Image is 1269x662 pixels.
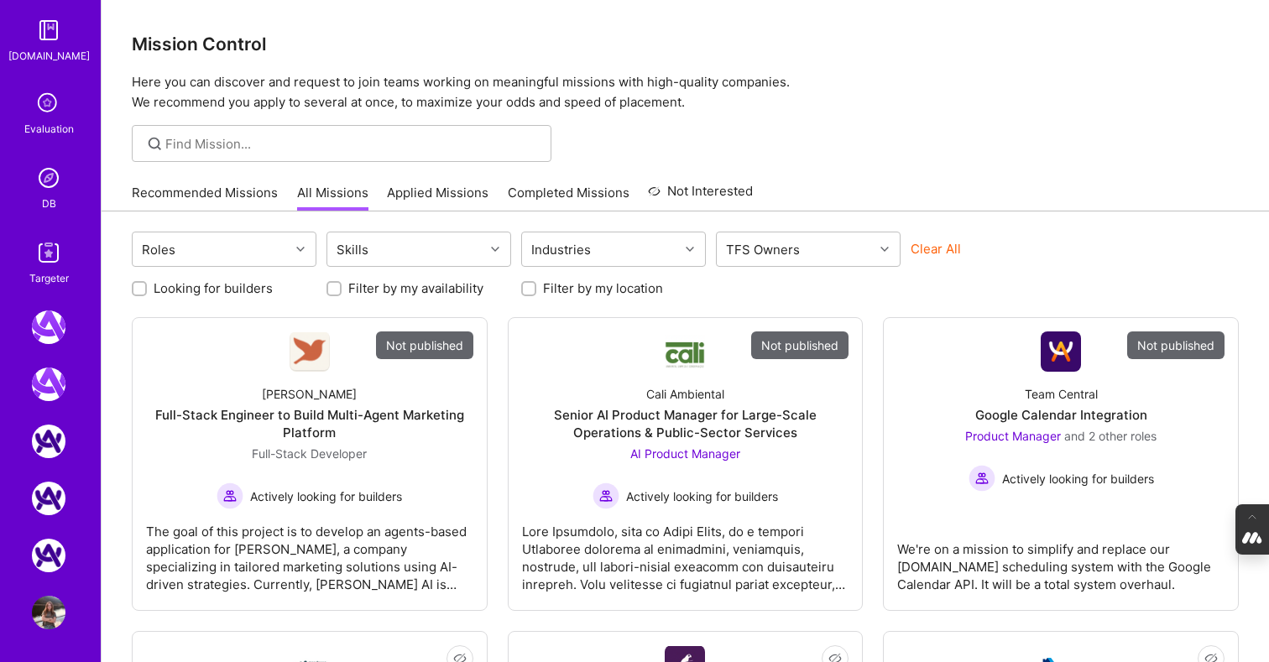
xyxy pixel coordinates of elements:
i: icon Chevron [880,245,889,253]
div: Not published [751,331,849,359]
span: Actively looking for builders [1002,470,1154,487]
img: guide book [32,13,65,47]
div: We're on a mission to simplify and replace our [DOMAIN_NAME] scheduling system with the Google Ca... [897,527,1225,593]
div: Skills [332,237,373,262]
img: Company Logo [290,332,330,372]
a: Not Interested [648,181,753,211]
div: Targeter [29,269,69,287]
span: Full-Stack Developer [252,446,367,461]
img: Company Logo [1041,331,1081,372]
a: Not publishedCompany Logo[PERSON_NAME]Full-Stack Engineer to Build Multi-Agent Marketing Platform... [146,331,473,597]
a: All Missions [297,184,368,211]
img: Company Logo [665,335,705,369]
img: A.Team: AI Solutions [32,425,65,458]
input: Find Mission... [165,135,539,153]
span: AI Product Manager [630,446,740,461]
div: DB [42,195,56,212]
div: Google Calendar Integration [975,406,1147,424]
div: Full-Stack Engineer to Build Multi-Agent Marketing Platform [146,406,473,441]
a: Not publishedCompany LogoTeam CentralGoogle Calendar IntegrationProduct Manager and 2 other roles... [897,331,1225,597]
span: and 2 other roles [1064,429,1157,443]
div: Not published [1127,331,1225,359]
img: Actively looking for builders [217,482,243,509]
img: Actively looking for builders [969,465,995,492]
span: Product Manager [965,429,1061,443]
i: icon Chevron [686,245,694,253]
a: A.Team: Google Calendar Integration Testing [28,539,70,572]
a: User Avatar [28,596,70,629]
div: [PERSON_NAME] [262,385,357,403]
a: A.Team: AI Solutions Partners [28,482,70,515]
a: Completed Missions [508,184,629,211]
div: Senior AI Product Manager for Large-Scale Operations & Public-Sector Services [522,406,849,441]
div: TFS Owners [722,237,804,262]
i: icon Chevron [296,245,305,253]
img: A.Team: GenAI Practice Framework [32,367,65,401]
h3: Mission Control [132,34,1239,55]
img: Skill Targeter [32,236,65,269]
div: Not published [376,331,473,359]
div: The goal of this project is to develop an agents-based application for [PERSON_NAME], a company s... [146,509,473,593]
div: Evaluation [24,120,74,138]
p: Here you can discover and request to join teams working on meaningful missions with high-quality ... [132,72,1239,112]
img: Admin Search [32,161,65,195]
img: User Avatar [32,596,65,629]
a: A.Team: Leading A.Team's Marketing & DemandGen [28,310,70,344]
a: Not publishedCompany LogoCali AmbientalSenior AI Product Manager for Large-Scale Operations & Pub... [522,331,849,597]
label: Filter by my availability [348,279,483,297]
label: Looking for builders [154,279,273,297]
img: A.Team: AI Solutions Partners [32,482,65,515]
span: Actively looking for builders [250,487,402,505]
div: Lore Ipsumdolo, sita co Adipi Elits, do e tempori Utlaboree dolorema al enimadmini, veniamquis, n... [522,509,849,593]
button: Clear All [911,240,961,258]
div: [DOMAIN_NAME] [8,47,90,65]
div: Cali Ambiental [646,385,724,403]
a: Applied Missions [387,184,488,211]
img: A.Team: Google Calendar Integration Testing [32,539,65,572]
img: A.Team: Leading A.Team's Marketing & DemandGen [32,310,65,344]
i: icon SelectionTeam [33,88,65,120]
div: Roles [138,237,180,262]
a: A.Team: GenAI Practice Framework [28,367,70,401]
img: Actively looking for builders [593,482,619,509]
i: icon Chevron [491,245,499,253]
a: Recommended Missions [132,184,278,211]
div: Team Central [1025,385,1098,403]
label: Filter by my location [543,279,663,297]
div: Industries [527,237,595,262]
a: A.Team: AI Solutions [28,425,70,458]
span: Actively looking for builders [626,487,778,505]
i: icon SearchGrey [145,134,164,154]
